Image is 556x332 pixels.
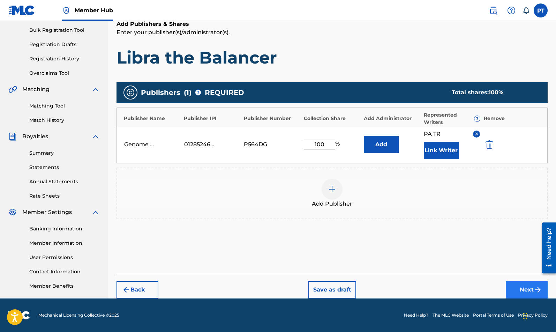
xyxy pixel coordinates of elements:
a: Statements [29,164,100,171]
img: expand [91,208,100,216]
img: 7ee5dd4eb1f8a8e3ef2f.svg [122,286,130,294]
span: ? [474,116,480,121]
div: Drag [523,305,527,326]
span: Member Hub [75,6,113,14]
img: add [328,185,336,193]
h6: Add Publishers & Shares [117,20,548,28]
div: Publisher IPI [184,115,240,122]
h1: Libra the Balancer [117,47,548,68]
iframe: Chat Widget [521,298,556,332]
img: remove-from-list-button [474,131,479,137]
span: Matching [22,85,50,94]
a: Portal Terms of Use [473,312,514,318]
span: PA TR [424,130,441,138]
a: The MLC Website [433,312,469,318]
a: User Permissions [29,254,100,261]
a: Member Benefits [29,282,100,290]
button: Back [117,281,158,298]
img: 12a2ab48e56ec057fbd8.svg [486,140,493,149]
button: Add [364,136,399,153]
span: Member Settings [22,208,72,216]
img: search [489,6,497,15]
a: Summary [29,149,100,157]
a: Banking Information [29,225,100,233]
div: User Menu [534,3,548,17]
iframe: Resource Center [536,219,556,277]
span: ( 1 ) [184,87,191,98]
a: Match History [29,117,100,124]
span: Royalties [22,132,48,141]
a: Member Information [29,239,100,247]
span: % [335,140,341,149]
div: Remove [484,115,540,122]
a: Registration Drafts [29,41,100,48]
a: Matching Tool [29,102,100,110]
div: Notifications [523,7,529,14]
a: Annual Statements [29,178,100,185]
a: Public Search [486,3,500,17]
div: Help [504,3,518,17]
img: expand [91,132,100,141]
div: Publisher Number [244,115,300,122]
div: Total shares: [452,88,534,97]
a: Bulk Registration Tool [29,27,100,34]
img: Member Settings [8,208,17,216]
a: Contact Information [29,268,100,275]
span: ? [195,90,201,95]
a: Registration History [29,55,100,62]
button: Next [506,281,548,298]
div: Collection Share [304,115,360,122]
span: REQUIRED [205,87,244,98]
a: Overclaims Tool [29,69,100,77]
img: Matching [8,85,17,94]
a: Need Help? [404,312,428,318]
img: Royalties [8,132,17,141]
div: Add Administrator [364,115,420,122]
a: Privacy Policy [518,312,548,318]
button: Save as draft [308,281,356,298]
p: Enter your publisher(s)/administrator(s). [117,28,548,37]
span: 100 % [489,89,503,96]
img: Top Rightsholder [62,6,70,15]
span: Publishers [141,87,180,98]
div: Represented Writers [424,111,480,126]
img: logo [8,311,30,319]
span: Mechanical Licensing Collective © 2025 [38,312,119,318]
img: MLC Logo [8,5,35,15]
img: publishers [126,88,135,97]
div: Publisher Name [124,115,180,122]
button: Link Writer [424,142,459,159]
span: Add Publisher [312,200,352,208]
a: Rate Sheets [29,192,100,200]
img: expand [91,85,100,94]
img: f7272a7cc735f4ea7f67.svg [534,286,542,294]
img: help [507,6,516,15]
